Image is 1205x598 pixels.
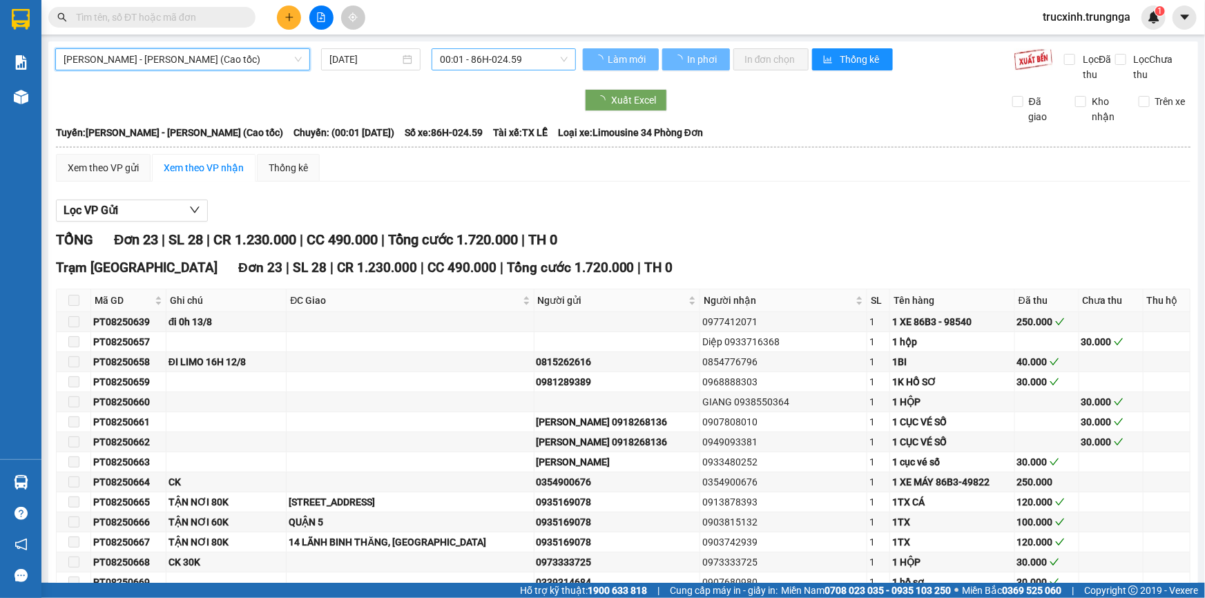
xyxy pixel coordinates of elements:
div: 0935169078 [537,494,698,510]
div: 0935169078 [537,514,698,530]
div: 1 hộp [892,334,1012,349]
div: 100.000 [1017,514,1077,530]
span: | [421,260,424,276]
div: 250.000 [1017,474,1077,490]
span: TH 0 [645,260,673,276]
span: CC 490.000 [427,260,497,276]
span: Miền Nam [781,583,951,598]
span: | [286,260,289,276]
input: Tìm tên, số ĐT hoặc mã đơn [76,10,239,25]
div: 30.000 [1017,374,1077,389]
button: Lọc VP Gửi [56,200,208,222]
div: 0973333725 [537,554,698,570]
span: Loại xe: Limousine 34 Phòng Đơn [558,125,703,140]
div: 30.000 [1081,394,1141,409]
span: CR 1.230.000 [337,260,417,276]
button: aim [341,6,365,30]
div: TẬN NƠI 80K [168,494,285,510]
span: Lọc Đã thu [1077,52,1115,82]
div: 0339314684 [537,575,698,590]
span: | [521,231,525,248]
td: PT08250665 [91,492,166,512]
span: check [1114,397,1124,407]
div: Xem theo VP gửi [68,160,139,175]
span: check [1114,337,1124,347]
div: 30.000 [1017,575,1077,590]
span: check [1050,377,1059,387]
div: 40.000 [1017,354,1077,369]
span: | [638,260,642,276]
span: Kho nhận [1086,94,1128,124]
div: 14 LÃNH BINH THĂNG, [GEOGRAPHIC_DATA] [289,534,531,550]
div: 0907808010 [702,414,865,430]
div: 30.000 [1081,434,1141,450]
div: 250.000 [1017,314,1077,329]
th: Chưa thu [1079,289,1144,312]
div: 1BI [892,354,1012,369]
span: Đã giao [1023,94,1065,124]
div: PT08250657 [93,334,164,349]
div: đi 0h 13/8 [168,314,285,329]
span: Tổng cước 1.720.000 [507,260,635,276]
span: | [500,260,503,276]
span: check [1050,557,1059,567]
div: 1 HỘP [892,554,1012,570]
span: | [381,231,385,248]
span: Trên xe [1150,94,1191,109]
div: 1 [869,414,887,430]
th: Thu hộ [1144,289,1190,312]
div: 1 cục vé số [892,454,1012,470]
span: message [15,569,28,582]
div: TẬN NƠI 60K [168,514,285,530]
span: check [1055,517,1065,527]
div: 30.000 [1017,454,1077,470]
span: | [300,231,303,248]
div: TẬN NƠI 80K [168,534,285,550]
div: CK [168,474,285,490]
div: 1 XE MÁY 86B3-49822 [892,474,1012,490]
b: Tuyến: [PERSON_NAME] - [PERSON_NAME] (Cao tốc) [56,127,283,138]
div: 0907680980 [702,575,865,590]
div: PT08250658 [93,354,164,369]
td: PT08250639 [91,312,166,332]
div: 0935169078 [537,534,698,550]
span: ĐC Giao [290,293,519,308]
div: Thống kê [269,160,308,175]
span: 00:01 - 86H-024.59 [440,49,568,70]
button: caret-down [1173,6,1197,30]
div: 0968888303 [702,374,865,389]
span: Người nhận [704,293,853,308]
div: 1 hồ sơ [892,575,1012,590]
div: 1K HỒ SƠ [892,374,1012,389]
div: QUẬN 5 [289,514,531,530]
td: PT08250667 [91,532,166,552]
span: check [1055,317,1065,327]
span: check [1050,577,1059,587]
span: Miền Bắc [962,583,1061,598]
span: SL 28 [168,231,203,248]
div: PT08250659 [93,374,164,389]
div: 30.000 [1017,554,1077,570]
div: PT08250660 [93,394,164,409]
span: Cung cấp máy in - giấy in: [670,583,778,598]
span: Số xe: 86H-024.59 [405,125,483,140]
span: notification [15,538,28,551]
span: search [57,12,67,22]
div: 1 [869,394,887,409]
div: 0977412071 [702,314,865,329]
div: PT08250663 [93,454,164,470]
div: 0913878393 [702,494,865,510]
td: PT08250666 [91,512,166,532]
span: check [1114,417,1124,427]
div: [PERSON_NAME] 0918268136 [537,414,698,430]
img: solution-icon [14,55,28,70]
td: PT08250658 [91,352,166,372]
span: plus [285,12,294,22]
input: 13/08/2025 [329,52,400,67]
img: warehouse-icon [14,475,28,490]
div: 0903815132 [702,514,865,530]
div: PT08250667 [93,534,164,550]
button: Xuất Excel [585,89,667,111]
span: Trạm [GEOGRAPHIC_DATA] [56,260,218,276]
button: bar-chartThống kê [812,48,893,70]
